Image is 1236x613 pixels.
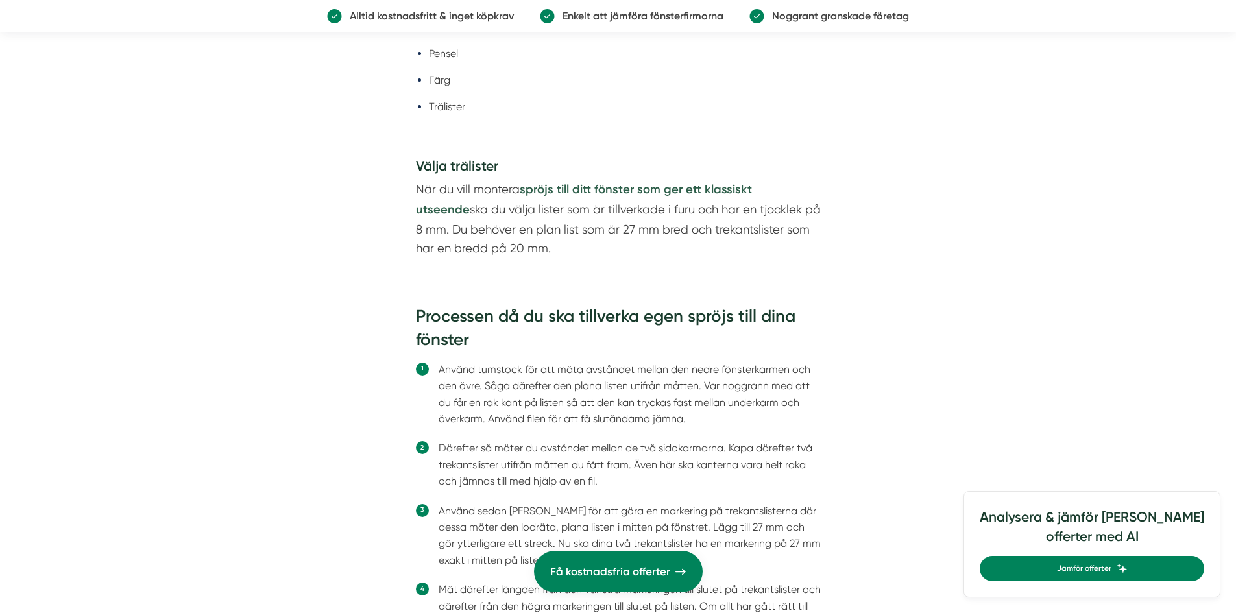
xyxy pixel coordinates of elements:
span: Få kostnadsfria offerter [550,563,670,581]
li: Trälister [429,99,821,115]
li: Pensel [429,45,821,62]
li: Därefter så mäter du avståndet mellan de två sidokarmarna. Kapa därefter två trekantslister utifr... [439,440,821,489]
strong: spröjs till ditt fönster som ger ett klassiskt utseende [416,182,752,217]
p: Noggrant granskade företag [764,8,909,24]
p: När du vill montera ska du välja lister som är tillverkade i furu och har en tjocklek på 8 mm. Du... [416,180,821,258]
h4: Välja trälister [416,156,821,180]
span: Jämför offerter [1057,562,1111,575]
h3: Processen då du ska tillverka egen spröjs till dina fönster [416,305,821,358]
a: Jämför offerter [980,556,1204,581]
li: Färg [429,72,821,88]
p: Enkelt att jämföra fönsterfirmorna [555,8,723,24]
a: Få kostnadsfria offerter [534,551,703,592]
a: spröjs till ditt fönster som ger ett klassiskt utseende [416,182,752,216]
li: Använd tumstock för att mäta avståndet mellan den nedre fönsterkarmen och den övre. Såga därefter... [439,361,821,427]
p: Alltid kostnadsfritt & inget köpkrav [342,8,514,24]
h4: Analysera & jämför [PERSON_NAME] offerter med AI [980,507,1204,556]
li: Använd sedan [PERSON_NAME] för att göra en markering på trekantslisterna där dessa möter den lodr... [439,503,821,569]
